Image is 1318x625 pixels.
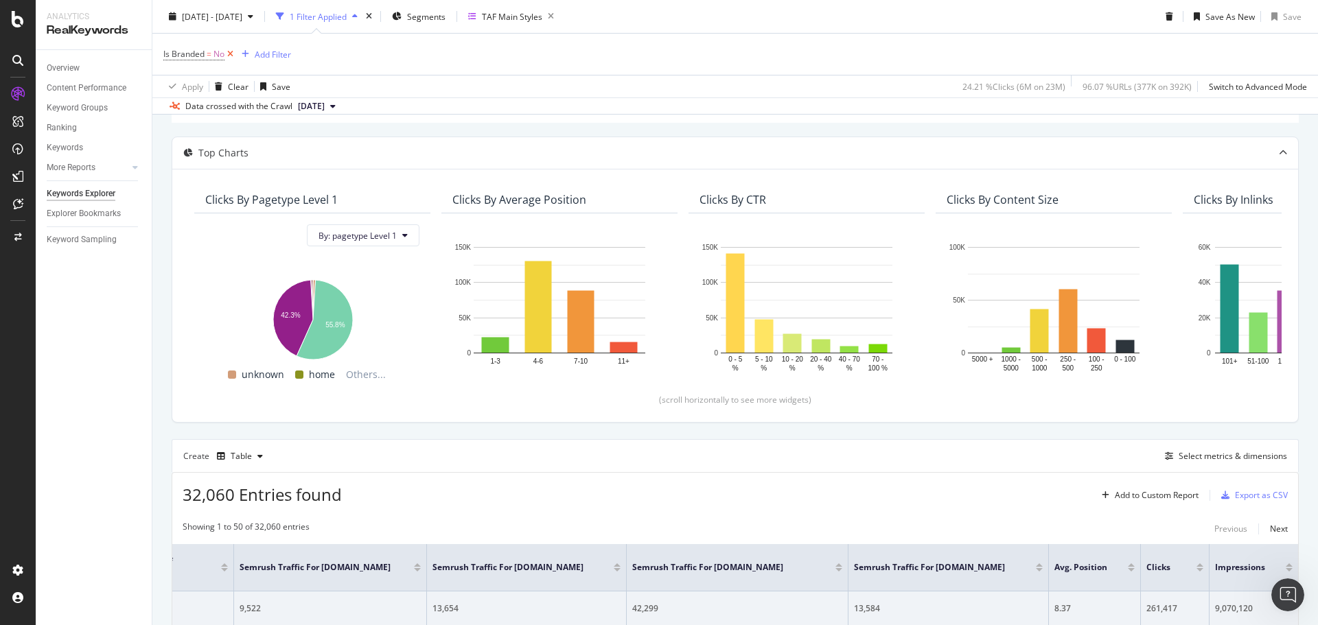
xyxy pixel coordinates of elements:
[1214,523,1247,534] div: Previous
[490,357,500,364] text: 1-3
[482,10,542,22] div: TAF Main Styles
[205,193,338,207] div: Clicks By pagetype Level 1
[1114,355,1136,362] text: 0 - 100
[47,141,83,155] div: Keywords
[211,445,268,467] button: Table
[272,80,290,92] div: Save
[407,10,446,22] span: Segments
[467,349,471,357] text: 0
[189,394,1282,405] div: (scroll horizontally to see more widgets)
[732,364,739,371] text: %
[702,279,719,286] text: 100K
[947,240,1161,373] svg: A chart.
[255,48,291,60] div: Add Filter
[1188,5,1255,27] button: Save As New
[47,187,115,201] div: Keywords Explorer
[182,10,242,22] span: [DATE] - [DATE]
[1270,523,1288,534] div: Next
[1209,80,1307,92] div: Switch to Advanced Mode
[455,244,472,251] text: 150K
[307,224,419,246] button: By: pagetype Level 1
[868,364,888,371] text: 100 %
[1203,75,1307,97] button: Switch to Advanced Mode
[163,48,205,60] span: Is Branded
[854,561,1015,574] span: Semrush Traffic for [DOMAIN_NAME]
[1146,602,1203,615] div: 261,417
[1115,491,1199,499] div: Add to Custom Report
[47,161,95,175] div: More Reports
[1199,314,1211,321] text: 20K
[1266,5,1302,27] button: Save
[1271,578,1304,611] iframe: Intercom live chat
[839,355,861,362] text: 40 - 70
[228,80,248,92] div: Clear
[755,355,773,362] text: 5 - 10
[452,240,667,373] svg: A chart.
[292,98,341,115] button: [DATE]
[1062,364,1074,371] text: 500
[1222,357,1238,364] text: 101+
[1270,521,1288,537] button: Next
[1207,349,1211,357] text: 0
[789,364,796,371] text: %
[1032,364,1048,371] text: 1000
[463,5,559,27] button: TAF Main Styles
[47,187,142,201] a: Keywords Explorer
[47,23,141,38] div: RealKeywords
[207,48,211,60] span: =
[270,5,363,27] button: 1 Filter Applied
[1004,364,1019,371] text: 5000
[242,366,284,383] span: unknown
[163,5,259,27] button: [DATE] - [DATE]
[47,61,80,75] div: Overview
[947,193,1059,207] div: Clicks By Content Size
[1235,489,1288,501] div: Export as CSV
[47,161,128,175] a: More Reports
[298,100,325,113] span: 2025 Sep. 29th
[714,349,718,357] text: 0
[632,561,815,574] span: Semrush Traffic for [DOMAIN_NAME]
[183,483,342,506] span: 32,060 Entries found
[953,296,965,304] text: 50K
[205,273,419,362] div: A chart.
[47,121,77,135] div: Ranking
[1194,193,1273,207] div: Clicks By Inlinks
[1146,561,1176,574] span: Clicks
[1002,355,1021,362] text: 1000 -
[702,244,719,251] text: 150K
[240,602,421,615] div: 9,522
[185,100,292,113] div: Data crossed with the Crawl
[47,81,142,95] a: Content Performance
[1060,355,1076,362] text: 250 -
[452,193,586,207] div: Clicks By Average Position
[818,364,824,371] text: %
[1054,602,1135,615] div: 8.37
[1089,355,1105,362] text: 100 -
[47,207,121,221] div: Explorer Bookmarks
[846,364,853,371] text: %
[340,366,391,383] span: Others...
[1032,355,1048,362] text: 500 -
[1215,602,1293,615] div: 9,070,120
[782,355,804,362] text: 10 - 20
[700,240,914,373] div: A chart.
[618,357,629,364] text: 11+
[706,314,718,321] text: 50K
[1091,364,1102,371] text: 250
[183,521,310,537] div: Showing 1 to 50 of 32,060 entries
[1247,357,1269,364] text: 51-100
[231,452,252,460] div: Table
[1096,484,1199,506] button: Add to Custom Report
[1199,244,1211,251] text: 60K
[209,75,248,97] button: Clear
[1054,561,1107,574] span: Avg. Position
[47,141,142,155] a: Keywords
[47,207,142,221] a: Explorer Bookmarks
[728,355,742,362] text: 0 - 5
[1083,80,1192,92] div: 96.07 % URLs ( 377K on 392K )
[47,81,126,95] div: Content Performance
[363,10,375,23] div: times
[290,10,347,22] div: 1 Filter Applied
[872,355,883,362] text: 70 -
